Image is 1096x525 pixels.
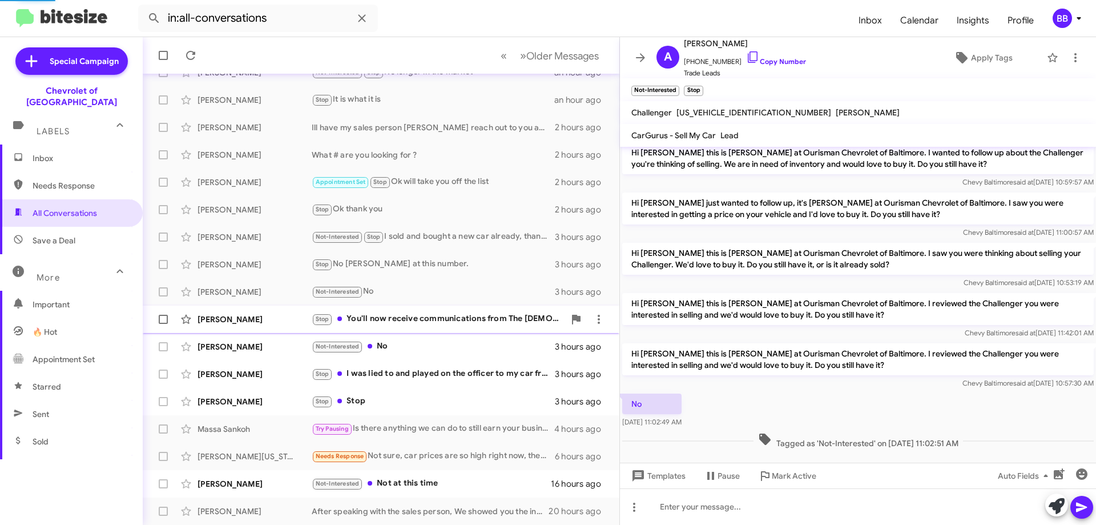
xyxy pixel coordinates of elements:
[494,44,514,67] button: Previous
[746,57,806,66] a: Copy Number
[962,178,1094,186] span: Chevy Baltimore [DATE] 10:59:57 AM
[695,466,749,486] button: Pause
[622,343,1094,375] p: Hi [PERSON_NAME] this is [PERSON_NAME] at Ourisman Chevrolet of Baltimore. I reviewed the Challen...
[312,203,555,216] div: Ok thank you
[316,288,360,295] span: Not-Interested
[555,286,610,298] div: 3 hours ago
[555,204,610,215] div: 2 hours ago
[622,193,1094,225] p: Hi [PERSON_NAME] just wanted to follow up, it's [PERSON_NAME] at Ourisman Chevrolet of Baltimore....
[554,94,610,106] div: an hour ago
[316,315,329,323] span: Stop
[316,425,349,432] span: Try Pausing
[312,122,555,133] div: Ill have my sales person [PERSON_NAME] reach out to you and plan accordingly
[312,285,555,298] div: No
[316,398,329,405] span: Stop
[316,96,329,103] span: Stop
[555,259,610,270] div: 3 hours ago
[312,175,555,189] div: Ok will take you off the list
[963,228,1094,237] span: Chevy Baltimore [DATE] 11:00:57 AM
[198,94,312,106] div: [PERSON_NAME]
[891,4,948,37] a: Calendar
[622,243,1094,275] p: Hi [PERSON_NAME] this is [PERSON_NAME] at Ourisman Chevrolet of Baltimore. I saw you were thinkin...
[312,340,555,353] div: No
[37,126,70,137] span: Labels
[198,231,312,243] div: [PERSON_NAME]
[312,312,565,326] div: You'll now receive communications from The [DEMOGRAPHIC_DATA] (frequency varies). Message and dat...
[312,450,555,463] div: Not sure, car prices are so high right now, then the import fee on top of that
[316,343,360,350] span: Not-Interested
[971,47,1013,68] span: Apply Tags
[50,55,119,67] span: Special Campaign
[316,370,329,378] span: Stop
[622,142,1094,174] p: Hi [PERSON_NAME] this is [PERSON_NAME] at Ourisman Chevrolet of Baltimore. I wanted to follow up ...
[373,178,387,186] span: Stop
[312,149,555,161] div: What # are you looking for ?
[1053,9,1072,28] div: BB
[1013,178,1033,186] span: said at
[555,368,610,380] div: 3 hours ago
[198,451,312,462] div: [PERSON_NAME][US_STATE]
[965,328,1094,337] span: Chevy Baltimore [DATE] 11:42:01 AM
[622,293,1094,325] p: Hi [PERSON_NAME] this is [PERSON_NAME] at Ourisman Chevrolet of Baltimore. I reviewed the Challen...
[1014,228,1034,237] span: said at
[198,341,312,352] div: [PERSON_NAME]
[849,4,891,37] span: Inbox
[620,466,695,486] button: Templates
[198,396,312,407] div: [PERSON_NAME]
[198,506,312,517] div: [PERSON_NAME]
[631,86,679,96] small: Not-Interested
[312,395,555,408] div: Stop
[198,204,312,215] div: [PERSON_NAME]
[555,177,610,188] div: 2 hours ago
[526,50,599,62] span: Older Messages
[138,5,378,32] input: Search
[33,326,57,338] span: 🔥 Hot
[37,272,60,283] span: More
[198,478,312,490] div: [PERSON_NAME]
[198,149,312,161] div: [PERSON_NAME]
[924,47,1041,68] button: Apply Tags
[684,37,806,50] span: [PERSON_NAME]
[1043,9,1083,28] button: BB
[312,230,555,243] div: I sold and bought a new car already, thanks
[555,451,610,462] div: 6 hours ago
[676,107,831,118] span: [US_VEHICLE_IDENTIFICATION_NUMBER]
[33,436,49,447] span: Sold
[989,466,1062,486] button: Auto Fields
[198,177,312,188] div: [PERSON_NAME]
[312,367,555,380] div: I was lied to and played on the officer to my car from your dealership, so no thank you and pleas...
[316,480,360,487] span: Not-Interested
[753,432,963,449] span: Tagged as 'Not-Interested' on [DATE] 11:02:51 AM
[555,149,610,161] div: 2 hours ago
[494,44,606,67] nav: Page navigation example
[15,47,128,75] a: Special Campaign
[33,299,130,310] span: Important
[962,379,1094,387] span: Chevy Baltimore [DATE] 10:57:30 AM
[33,153,130,164] span: Inbox
[198,423,312,435] div: Massa Sankoh
[198,314,312,325] div: [PERSON_NAME]
[198,368,312,380] div: [PERSON_NAME]
[33,381,61,392] span: Starred
[316,261,329,268] span: Stop
[555,122,610,133] div: 2 hours ago
[549,506,610,517] div: 20 hours ago
[198,122,312,133] div: [PERSON_NAME]
[316,206,329,213] span: Stop
[555,341,610,352] div: 3 hours ago
[998,4,1043,37] a: Profile
[684,67,806,79] span: Trade Leads
[312,258,555,271] div: No [PERSON_NAME] at this number.
[749,466,825,486] button: Mark Active
[520,49,526,63] span: »
[312,477,551,490] div: Not at this time
[622,394,682,414] p: No
[622,418,682,426] span: [DATE] 11:02:49 AM
[772,466,816,486] span: Mark Active
[316,452,364,460] span: Needs Response
[513,44,606,67] button: Next
[948,4,998,37] a: Insights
